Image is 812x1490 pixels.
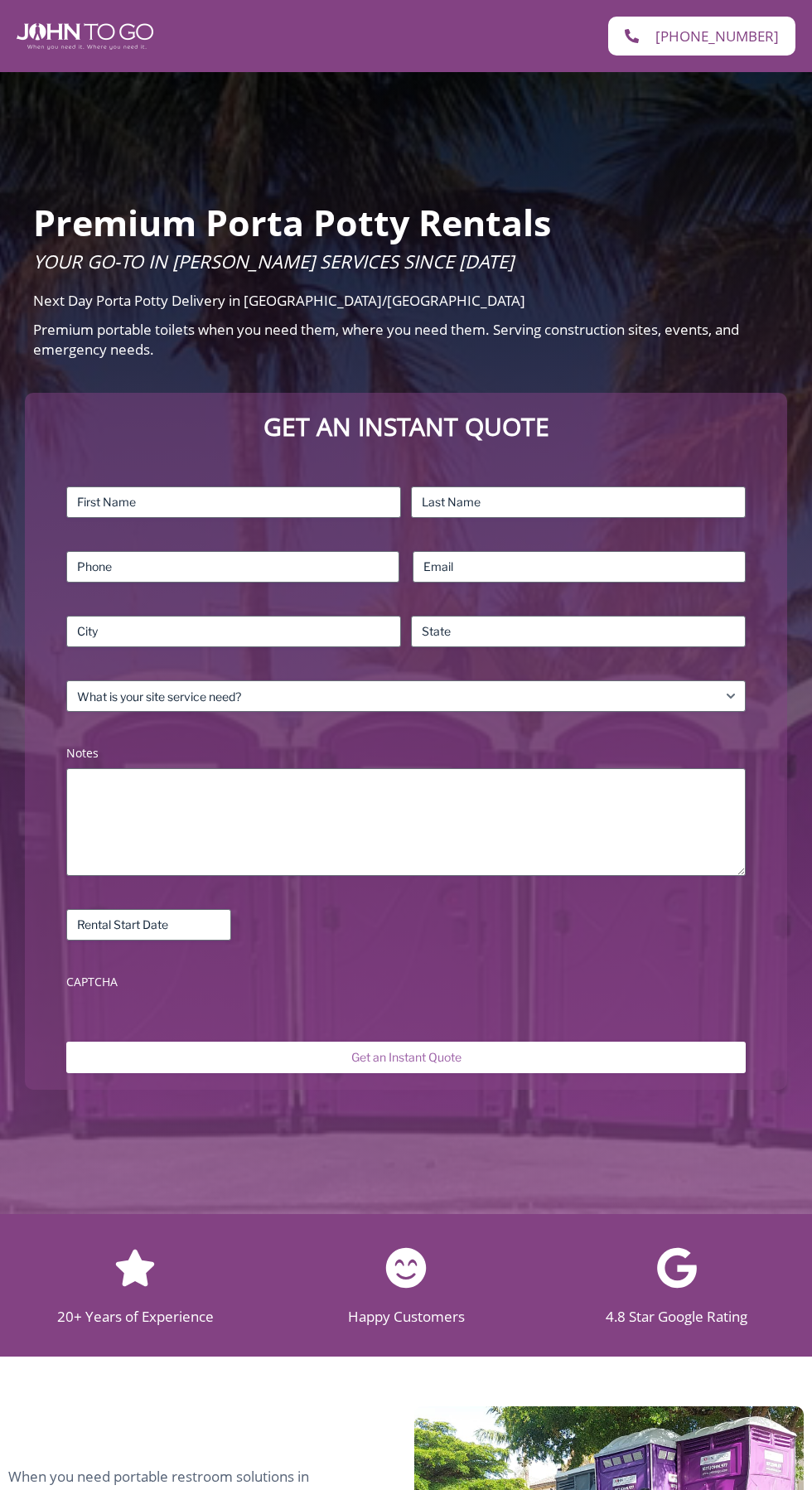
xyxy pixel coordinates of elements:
input: Phone [66,551,399,583]
span: Next Day Porta Potty Delivery in [GEOGRAPHIC_DATA]/[GEOGRAPHIC_DATA] [33,291,525,310]
h2: 4.8 Star Google Rating [558,1309,795,1323]
input: City [66,616,401,647]
input: Rental Start Date [66,909,231,941]
input: Get an Instant Quote [66,1042,746,1073]
span: [PHONE_NUMBER] [655,29,779,43]
input: Email [413,551,746,583]
img: John To Go [17,23,153,50]
input: State [411,616,746,647]
label: CAPTCHA [66,974,746,990]
p: Get an Instant Quote [41,409,771,445]
h2: 20+ Years of Experience [17,1309,254,1323]
input: First Name [66,486,401,518]
h2: Happy Customers [288,1309,525,1323]
span: Your Go-To in [PERSON_NAME] Services Since [DATE] [33,249,514,273]
a: [PHONE_NUMBER] [608,17,795,56]
span: Premium portable toilets when you need them, where you need them. Serving construction sites, eve... [33,320,739,359]
h2: Premium Porta Potty Rentals [33,205,779,240]
label: Notes [66,745,746,762]
input: Last Name [411,486,746,518]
